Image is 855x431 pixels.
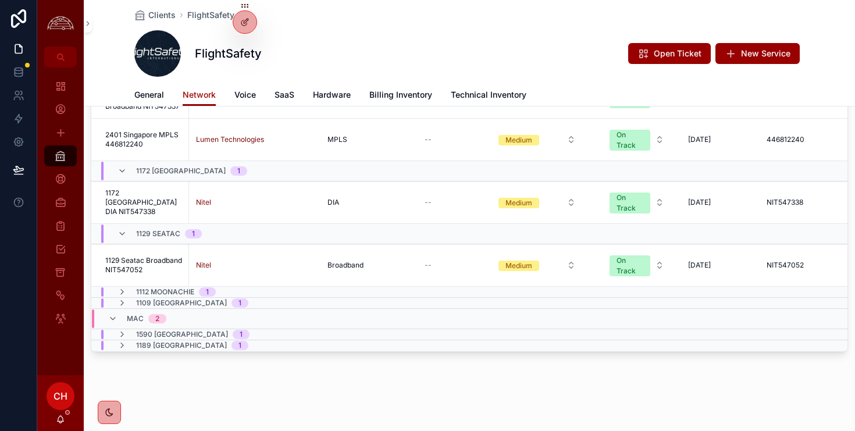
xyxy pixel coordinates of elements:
button: Select Button [489,255,585,276]
a: Technical Inventory [451,84,526,108]
a: Select Button [600,249,674,282]
h1: FlightSafety [195,45,262,62]
span: -- [425,261,432,270]
a: Nitel [196,261,211,270]
a: Select Button [489,129,586,151]
span: New Service [741,48,790,59]
div: 1 [192,229,195,238]
span: Network [183,89,216,101]
a: Nitel [196,198,211,207]
button: Select Button [600,124,674,155]
span: MAC [127,314,144,323]
span: General [134,89,164,101]
span: 1590 [GEOGRAPHIC_DATA] [136,330,228,339]
span: CH [54,389,67,403]
a: NIT547052 [767,261,838,270]
a: Broadband [327,261,411,270]
span: Voice [234,89,256,101]
a: Billing Inventory [369,84,432,108]
a: [DATE] [688,135,753,144]
div: 1 [238,341,241,350]
span: Billing Inventory [369,89,432,101]
div: On Track [617,255,643,276]
a: Hardware [313,84,351,108]
span: NIT547338 [767,198,803,207]
span: NIT547052 [767,261,804,270]
div: 1 [238,298,241,308]
button: Select Button [600,187,674,218]
a: Lumen Technologies [196,135,313,144]
div: 1 [206,287,209,297]
button: Select Button [489,129,585,150]
a: -- [425,198,475,207]
span: -- [425,135,432,144]
a: General [134,84,164,108]
a: -- [425,261,475,270]
a: NIT547338 [767,198,838,207]
a: 446812240 [767,135,838,144]
span: Open Ticket [654,48,701,59]
button: New Service [715,43,800,64]
span: -- [425,198,432,207]
span: [DATE] [688,135,711,144]
span: Hardware [313,89,351,101]
a: DIA [327,198,411,207]
a: FlightSafety [187,9,234,21]
a: Select Button [489,191,586,213]
span: 1109 [GEOGRAPHIC_DATA] [136,298,227,308]
button: Select Button [489,192,585,213]
span: 1189 [GEOGRAPHIC_DATA] [136,341,227,350]
span: [DATE] [688,198,711,207]
span: DIA [327,198,339,207]
span: 1172 [GEOGRAPHIC_DATA] [136,166,226,176]
a: [DATE] [688,198,753,207]
a: [DATE] [688,261,753,270]
div: 1 [240,330,243,339]
a: Lumen Technologies [196,135,264,144]
a: Network [183,84,216,106]
a: Select Button [600,186,674,219]
div: 1 [237,166,240,176]
a: Voice [234,84,256,108]
div: Medium [505,198,532,208]
a: Clients [134,9,176,21]
div: scrollable content [37,67,84,344]
a: 2401 Singapore MPLS 446812240 [105,130,182,149]
div: 2 [155,314,159,323]
span: [DATE] [688,261,711,270]
span: MPLS [327,135,347,144]
a: 1129 Seatac Broadband NIT547052 [105,256,182,275]
div: On Track [617,130,643,151]
a: SaaS [275,84,294,108]
a: Nitel [196,261,313,270]
span: Clients [148,9,176,21]
a: MPLS [327,135,411,144]
div: On Track [617,193,643,213]
img: App logo [44,15,77,33]
a: Select Button [600,123,674,156]
button: Open Ticket [628,43,711,64]
div: Medium [505,135,532,145]
span: 446812240 [767,135,804,144]
div: Medium [505,261,532,271]
a: 1172 [GEOGRAPHIC_DATA] DIA NIT547338 [105,188,182,216]
span: 1112 Moonachie [136,287,194,297]
a: Nitel [196,198,313,207]
span: Technical Inventory [451,89,526,101]
a: -- [425,135,475,144]
span: SaaS [275,89,294,101]
span: 1129 Seatac [136,229,180,238]
a: Select Button [489,254,586,276]
span: Broadband [327,261,364,270]
button: Select Button [600,250,674,281]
